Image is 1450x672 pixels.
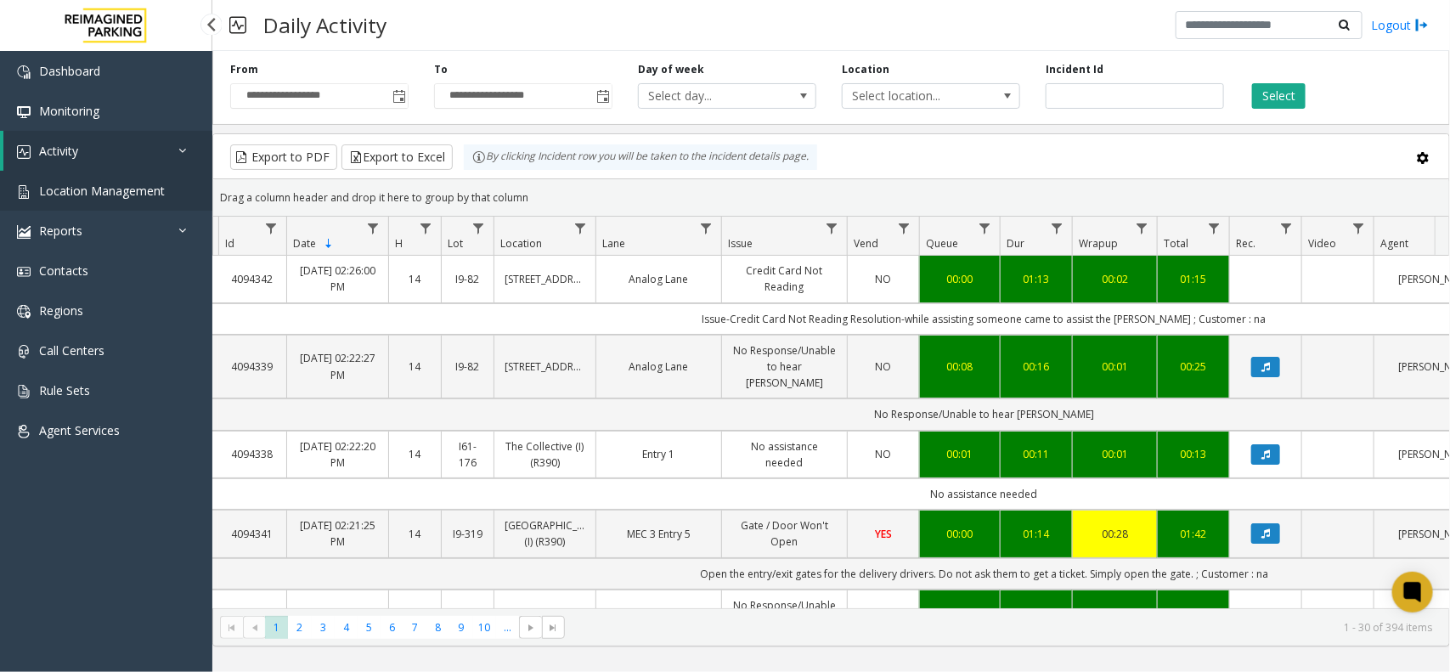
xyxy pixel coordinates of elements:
label: To [434,62,448,77]
a: Credit Card Not Reading [732,263,837,295]
span: Toggle popup [389,84,408,108]
a: 00:08 [930,359,990,375]
a: 00:28 [1083,526,1147,542]
span: Page 4 [335,616,358,639]
button: Export to Excel [341,144,453,170]
span: Page 11 [496,616,519,639]
a: MEC 3 Entry 5 [607,526,711,542]
a: Total Filter Menu [1203,217,1226,240]
img: 'icon' [17,225,31,239]
img: 'icon' [17,65,31,79]
a: Video Filter Menu [1347,217,1370,240]
span: Page 2 [288,616,311,639]
a: 14 [399,526,431,542]
span: Date [293,236,316,251]
span: Monitoring [39,103,99,119]
a: I61-176 [452,438,483,471]
a: Lane Filter Menu [695,217,718,240]
span: Call Centers [39,342,104,359]
img: 'icon' [17,345,31,359]
a: 4094341 [229,526,276,542]
a: 00:11 [1011,446,1062,462]
span: H [395,236,403,251]
a: I9-82 [452,359,483,375]
div: 00:16 [1011,359,1062,375]
a: Id Filter Menu [260,217,283,240]
a: H Filter Menu [415,217,437,240]
img: 'icon' [17,265,31,279]
label: Day of week [638,62,704,77]
a: 14 [399,446,431,462]
label: From [230,62,258,77]
img: 'icon' [17,185,31,199]
a: 4094338 [229,446,276,462]
a: [DATE] 02:22:20 PM [297,438,378,471]
a: [DATE] 02:22:27 PM [297,350,378,382]
img: 'icon' [17,425,31,438]
span: Queue [926,236,958,251]
a: 4094342 [229,271,276,287]
span: Page 3 [312,616,335,639]
span: Page 8 [426,616,449,639]
span: Go to the last page [547,621,561,635]
img: 'icon' [17,105,31,119]
a: Queue Filter Menu [973,217,996,240]
a: 00:13 [1168,446,1219,462]
img: pageIcon [229,4,246,46]
a: Analog Lane [607,359,711,375]
a: [STREET_ADDRESS] [505,271,585,287]
span: Total [1164,236,1188,251]
a: [STREET_ADDRESS] [505,359,585,375]
a: Rec. Filter Menu [1275,217,1298,240]
a: 01:15 [1168,271,1219,287]
div: 01:42 [1168,526,1219,542]
span: Location Management [39,183,165,199]
button: Select [1252,83,1306,109]
span: Go to the next page [524,621,538,635]
span: Contacts [39,263,88,279]
span: Agent [1380,236,1408,251]
span: Select location... [843,84,984,108]
span: Select day... [639,84,780,108]
a: NO [858,446,909,462]
a: No Response/Unable to hear [PERSON_NAME] [732,597,837,647]
span: Page 6 [381,616,403,639]
span: Go to the next page [519,616,542,640]
a: 00:02 [1083,271,1147,287]
span: Regions [39,302,83,319]
span: Go to the last page [542,616,565,640]
span: Page 7 [403,616,426,639]
span: YES [875,527,892,541]
span: Vend [854,236,878,251]
a: Analog Lane [607,271,711,287]
img: 'icon' [17,385,31,398]
a: Gate / Door Won't Open [732,517,837,550]
a: Vend Filter Menu [893,217,916,240]
div: 00:00 [930,526,990,542]
div: By clicking Incident row you will be taken to the incident details page. [464,144,817,170]
a: Date Filter Menu [362,217,385,240]
img: 'icon' [17,305,31,319]
span: Dur [1007,236,1024,251]
a: Wrapup Filter Menu [1131,217,1154,240]
span: Video [1308,236,1336,251]
a: 4094339 [229,359,276,375]
span: Page 5 [358,616,381,639]
a: Logout [1371,16,1429,34]
a: [DATE] 02:26:00 PM [297,263,378,295]
span: Dashboard [39,63,100,79]
a: 00:00 [930,271,990,287]
span: Activity [39,143,78,159]
span: Lane [602,236,625,251]
a: 01:14 [1011,526,1062,542]
a: 14 [399,359,431,375]
span: Wrapup [1079,236,1118,251]
a: 00:01 [1083,359,1147,375]
div: Data table [213,217,1449,608]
